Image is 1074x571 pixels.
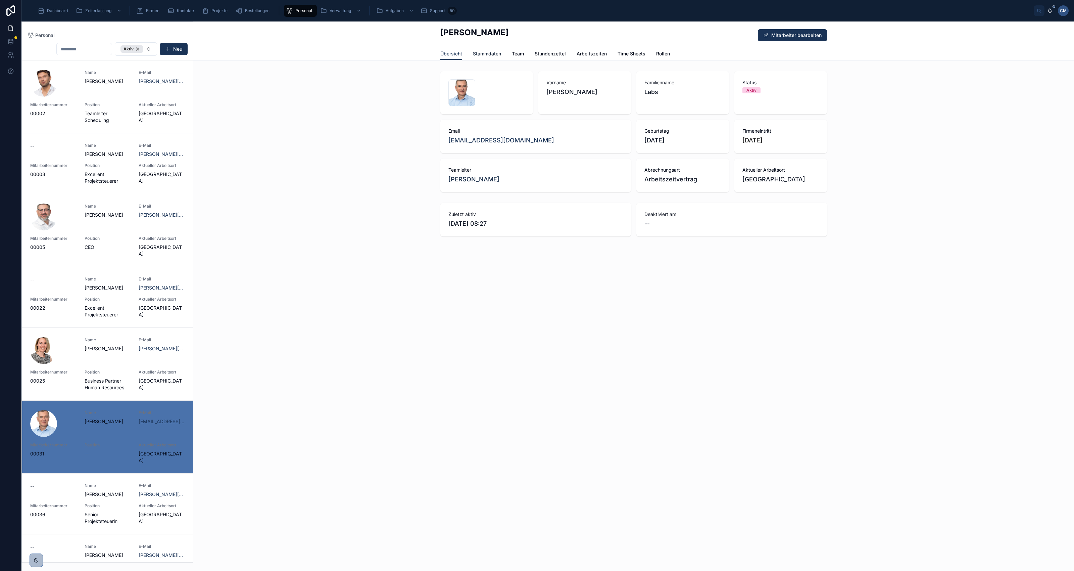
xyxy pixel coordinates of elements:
[644,175,721,184] span: Arbeitszeitvertrag
[30,483,34,490] span: --
[618,48,645,61] a: Time Sheets
[27,32,55,39] a: Personal
[30,244,77,251] span: 00005
[139,204,185,209] span: E-Mail
[85,204,131,209] span: Name
[22,194,193,267] a: Name[PERSON_NAME]E-Mail[PERSON_NAME][EMAIL_ADDRESS][DOMAIN_NAME]Mitarbeiternummer00005PositionCEO...
[742,167,819,173] span: Aktueller Arbeitsort
[85,378,131,391] span: Business Partner Human Resources
[85,70,131,75] span: Name
[85,544,131,549] span: Name
[30,110,77,117] span: 00002
[85,8,111,13] span: Zeiterfassung
[448,136,554,145] a: [EMAIL_ADDRESS][DOMAIN_NAME]
[448,175,499,184] span: [PERSON_NAME]
[36,5,72,17] a: Dashboard
[644,219,650,228] span: --
[386,8,404,13] span: Aufgaben
[742,128,819,134] span: Firmeneintritt
[85,102,131,107] span: Position
[139,102,185,107] span: Aktueller Arbeitsort
[30,102,77,107] span: Mitarbeiternummer
[742,136,763,145] p: [DATE]
[374,5,417,17] a: Aufgaben
[115,42,157,56] button: Select Button
[742,175,819,184] span: [GEOGRAPHIC_DATA]
[448,167,623,173] span: Teamleiter
[22,400,193,473] a: Name[PERSON_NAME]E-Mail[EMAIL_ADDRESS][DOMAIN_NAME]Mitarbeiternummer00031Position--Aktueller Arbe...
[535,48,566,61] a: Stundenzettel
[644,211,819,218] span: Deaktiviert am
[22,267,193,327] a: --Name[PERSON_NAME]E-Mail[PERSON_NAME][EMAIL_ADDRESS][DOMAIN_NAME]Mitarbeiternummer00022PositionE...
[30,503,77,509] span: Mitarbeiternummer
[139,212,185,218] a: [PERSON_NAME][EMAIL_ADDRESS][DOMAIN_NAME]
[177,8,194,13] span: Kontakte
[139,491,185,498] a: [PERSON_NAME][EMAIL_ADDRESS][DOMAIN_NAME]
[85,297,131,302] span: Position
[85,171,131,184] span: Excellent Projektsteuerer
[30,369,77,375] span: Mitarbeiternummer
[139,70,185,75] span: E-Mail
[85,110,131,124] span: Teamleiter Scheduling
[330,8,351,13] span: Verwaltung
[30,511,77,518] span: 00036
[30,171,77,178] span: 00003
[22,133,193,194] a: --Name[PERSON_NAME]E-Mail[PERSON_NAME][EMAIL_ADDRESS][DOMAIN_NAME]Mitarbeiternummer00003PositionE...
[139,297,185,302] span: Aktueller Arbeitsort
[618,50,645,57] span: Time Sheets
[440,50,462,57] span: Übersicht
[30,442,77,448] span: Mitarbeiternummer
[448,219,623,228] span: [DATE] 08:27
[430,8,445,13] span: Support
[85,244,131,251] span: CEO
[30,143,34,149] span: --
[30,163,77,168] span: Mitarbeiternummer
[139,410,185,415] span: E-Mail
[35,32,55,39] span: Personal
[30,236,77,241] span: Mitarbeiternummer
[139,483,185,488] span: E-Mail
[139,78,185,85] a: [PERSON_NAME][EMAIL_ADDRESS][DOMAIN_NAME]
[22,60,193,133] a: Name[PERSON_NAME]E-Mail[PERSON_NAME][EMAIL_ADDRESS][DOMAIN_NAME]Mitarbeiternummer00002PositionTea...
[85,163,131,168] span: Position
[30,305,77,311] span: 00022
[165,5,199,17] a: Kontakte
[139,276,185,282] span: E-Mail
[139,544,185,549] span: E-Mail
[85,552,131,559] span: [PERSON_NAME]
[473,48,501,61] a: Stammdaten
[120,45,143,53] button: Unselect AKTIV
[440,27,508,38] h2: [PERSON_NAME]
[245,8,270,13] span: Bestellungen
[30,544,34,551] span: --
[644,128,721,134] span: Geburtstag
[85,442,131,448] span: Position
[85,78,131,85] span: [PERSON_NAME]
[577,50,607,57] span: Arbeitszeiten
[139,511,185,525] span: [GEOGRAPHIC_DATA]
[139,305,185,318] span: [GEOGRAPHIC_DATA]
[742,79,819,86] span: Status
[644,87,721,97] span: Labs
[85,410,131,415] span: Name
[139,244,185,257] span: [GEOGRAPHIC_DATA]
[139,143,185,148] span: E-Mail
[146,8,159,13] span: Firmen
[139,151,185,158] a: [PERSON_NAME][EMAIL_ADDRESS][DOMAIN_NAME]
[85,284,131,291] span: [PERSON_NAME]
[74,5,125,17] a: Zeiterfassung
[85,212,131,218] span: [PERSON_NAME]
[85,491,131,498] span: [PERSON_NAME]
[139,163,185,168] span: Aktueller Arbeitsort
[758,29,827,41] button: Mitarbeiter bearbeiten
[30,450,77,457] span: 00031
[85,236,131,241] span: Position
[139,171,185,184] span: [GEOGRAPHIC_DATA]
[139,337,185,343] span: E-Mail
[85,151,131,158] span: [PERSON_NAME]
[85,345,131,352] span: [PERSON_NAME]
[32,3,1034,18] div: scrollable content
[473,50,501,57] span: Stammdaten
[139,442,185,448] span: Aktueller Arbeitsort
[200,5,232,17] a: Projekte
